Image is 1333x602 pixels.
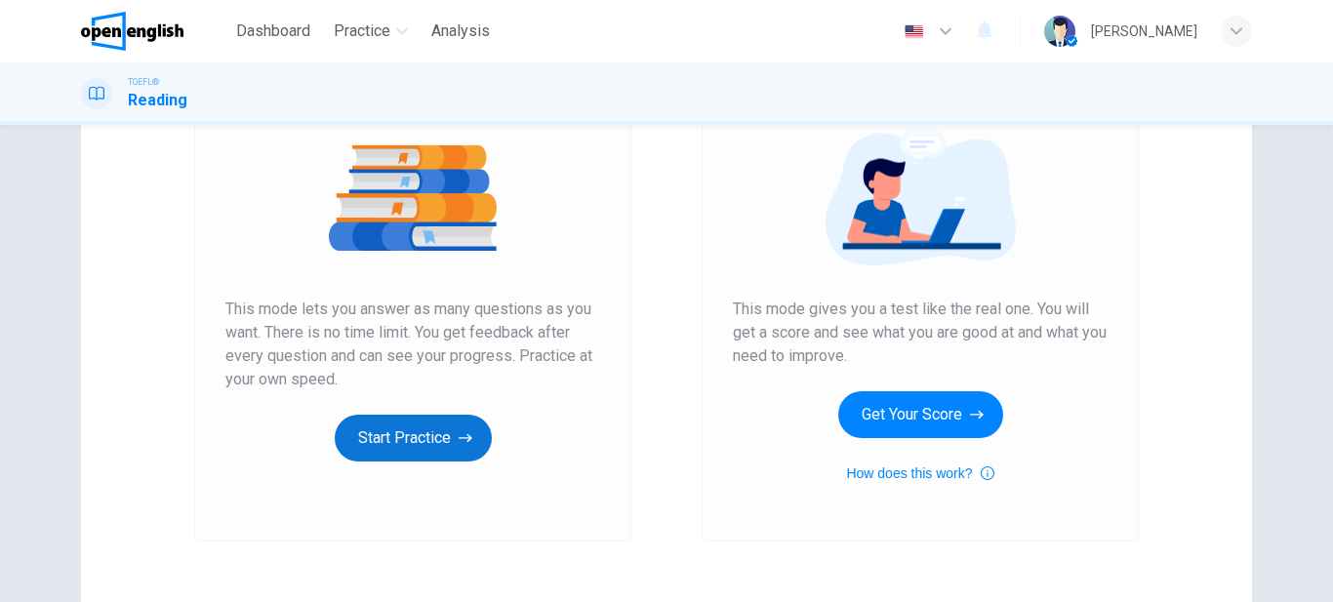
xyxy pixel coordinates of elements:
button: Get Your Score [838,391,1003,438]
span: Dashboard [236,20,310,43]
div: [PERSON_NAME] [1091,20,1197,43]
button: Start Practice [335,415,492,462]
img: Profile picture [1044,16,1075,47]
h1: Reading [128,89,187,112]
button: Analysis [424,14,498,49]
button: How does this work? [846,462,993,485]
span: This mode lets you answer as many questions as you want. There is no time limit. You get feedback... [225,298,600,391]
span: Practice [334,20,390,43]
span: Analysis [431,20,490,43]
img: OpenEnglish logo [81,12,183,51]
span: This mode gives you a test like the real one. You will get a score and see what you are good at a... [733,298,1108,368]
img: en [902,24,926,39]
a: OpenEnglish logo [81,12,228,51]
span: TOEFL® [128,75,159,89]
button: Practice [326,14,416,49]
button: Dashboard [228,14,318,49]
